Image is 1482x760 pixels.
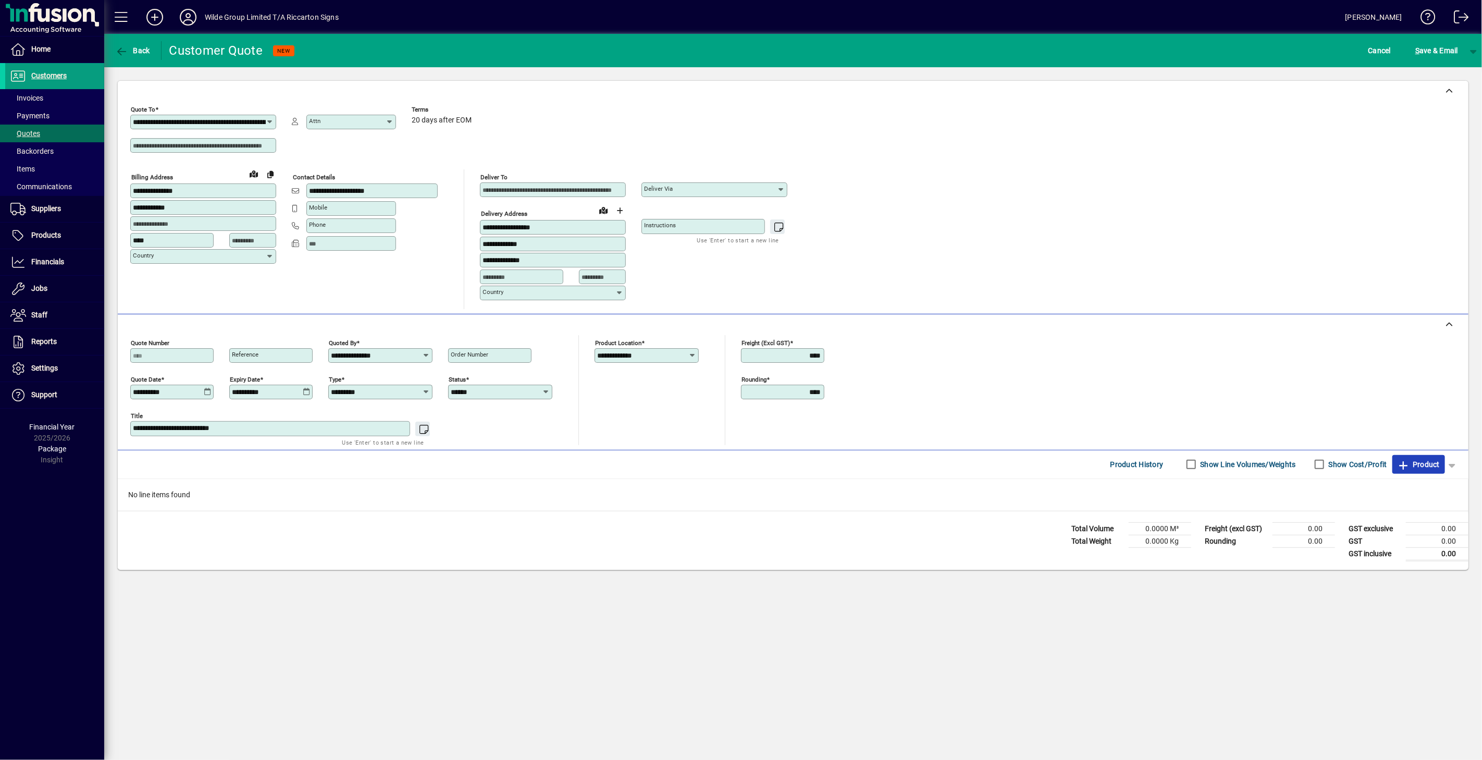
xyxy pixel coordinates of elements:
span: Payments [10,112,50,120]
a: Quotes [5,125,104,142]
a: Payments [5,107,104,125]
span: Customers [31,71,67,80]
span: Terms [412,106,474,113]
a: Staff [5,302,104,328]
td: Freight (excl GST) [1200,522,1273,535]
td: 0.0000 M³ [1129,522,1191,535]
mat-label: Title [131,412,143,419]
td: Total Volume [1066,522,1129,535]
app-page-header-button: Back [104,41,162,60]
span: Product [1398,456,1440,473]
span: Jobs [31,284,47,292]
button: Add [138,8,171,27]
mat-label: Status [449,375,466,383]
a: Items [5,160,104,178]
span: Items [10,165,35,173]
td: Total Weight [1066,535,1129,547]
button: Choose address [612,202,628,219]
span: Support [31,390,57,399]
button: Back [113,41,153,60]
span: 20 days after EOM [412,116,472,125]
button: Product [1392,455,1445,474]
a: Reports [5,329,104,355]
a: Financials [5,249,104,275]
a: Home [5,36,104,63]
td: 0.00 [1273,535,1335,547]
a: View on map [245,165,262,182]
span: Product History [1110,456,1164,473]
button: Profile [171,8,205,27]
span: ave & Email [1415,42,1458,59]
td: GST inclusive [1343,547,1406,560]
mat-hint: Use 'Enter' to start a new line [697,234,779,246]
mat-label: Phone [309,221,326,228]
div: Customer Quote [169,42,263,59]
mat-label: Instructions [644,222,676,229]
mat-label: Freight (excl GST) [742,339,790,346]
td: 0.0000 Kg [1129,535,1191,547]
span: Cancel [1368,42,1391,59]
span: Quotes [10,129,40,138]
mat-label: Rounding [742,375,767,383]
span: Invoices [10,94,43,102]
mat-label: Expiry date [230,375,260,383]
span: NEW [277,47,290,54]
a: Knowledge Base [1413,2,1436,36]
mat-label: Deliver via [644,185,673,192]
button: Product History [1106,455,1168,474]
button: Copy to Delivery address [262,166,279,182]
a: View on map [595,202,612,218]
span: Package [38,445,66,453]
a: Support [5,382,104,408]
td: GST exclusive [1343,522,1406,535]
span: S [1415,46,1419,55]
a: Settings [5,356,104,382]
span: Backorders [10,147,54,155]
mat-hint: Use 'Enter' to start a new line [342,436,424,448]
mat-label: Quote date [131,375,161,383]
mat-label: Country [133,252,154,259]
mat-label: Product location [595,339,641,346]
a: Invoices [5,89,104,107]
mat-label: Quoted by [329,339,356,346]
span: Reports [31,337,57,346]
mat-label: Type [329,375,341,383]
button: Cancel [1366,41,1394,60]
span: Home [31,45,51,53]
mat-label: Order number [451,351,488,358]
mat-label: Quote number [131,339,169,346]
a: Communications [5,178,104,195]
span: Suppliers [31,204,61,213]
td: 0.00 [1406,522,1468,535]
span: Back [115,46,150,55]
button: Save & Email [1410,41,1463,60]
a: Backorders [5,142,104,160]
td: 0.00 [1406,547,1468,560]
span: Settings [31,364,58,372]
mat-label: Mobile [309,204,327,211]
mat-label: Quote To [131,106,155,113]
a: Products [5,223,104,249]
a: Suppliers [5,196,104,222]
a: Jobs [5,276,104,302]
span: Staff [31,311,47,319]
mat-label: Attn [309,117,320,125]
label: Show Line Volumes/Weights [1199,459,1296,470]
span: Financial Year [30,423,75,431]
a: Logout [1446,2,1469,36]
div: Wilde Group Limited T/A Riccarton Signs [205,9,339,26]
mat-label: Country [483,288,503,296]
label: Show Cost/Profit [1327,459,1387,470]
div: No line items found [118,479,1468,511]
td: 0.00 [1406,535,1468,547]
span: Communications [10,182,72,191]
td: 0.00 [1273,522,1335,535]
td: Rounding [1200,535,1273,547]
td: GST [1343,535,1406,547]
span: Financials [31,258,64,266]
span: Products [31,231,61,239]
mat-label: Deliver To [480,174,508,181]
div: [PERSON_NAME] [1345,9,1402,26]
mat-label: Reference [232,351,258,358]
